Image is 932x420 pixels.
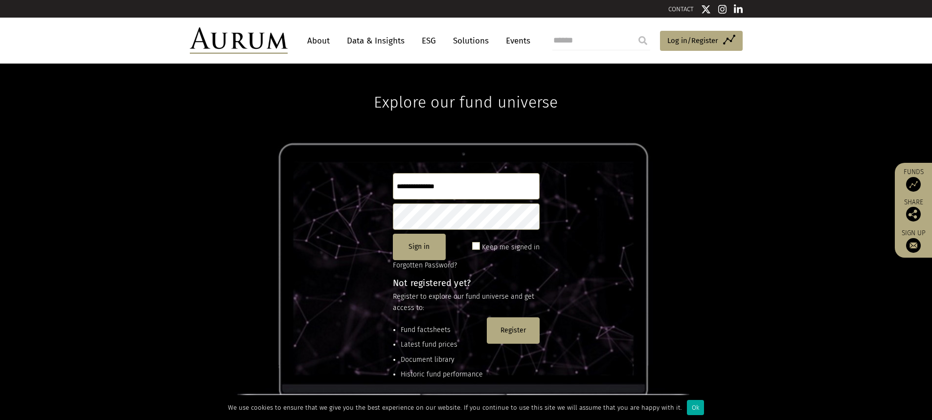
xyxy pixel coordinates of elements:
input: Submit [633,31,653,50]
a: Sign up [900,229,927,253]
img: Share this post [906,207,921,221]
img: Access Funds [906,177,921,192]
img: Linkedin icon [734,4,743,14]
a: CONTACT [668,5,694,13]
a: Solutions [448,32,494,50]
a: Data & Insights [342,32,409,50]
li: Document library [401,354,483,365]
img: Twitter icon [701,4,711,14]
img: Instagram icon [718,4,727,14]
button: Register [487,317,540,344]
li: Latest fund prices [401,339,483,350]
img: Aurum [190,27,288,54]
li: Historic fund performance [401,369,483,380]
h4: Not registered yet? [393,279,540,287]
a: About [302,32,335,50]
span: Log in/Register [667,35,718,46]
img: Sign up to our newsletter [906,238,921,253]
li: Fund factsheets [401,325,483,335]
div: Share [900,199,927,221]
a: Funds [900,168,927,192]
label: Keep me signed in [482,242,540,253]
a: Events [501,32,530,50]
p: Register to explore our fund universe and get access to: [393,291,540,313]
a: Forgotten Password? [393,261,457,269]
h1: Explore our fund universe [374,64,558,111]
a: ESG [417,32,441,50]
button: Sign in [393,234,446,260]
div: Ok [687,400,704,415]
a: Log in/Register [660,31,743,51]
